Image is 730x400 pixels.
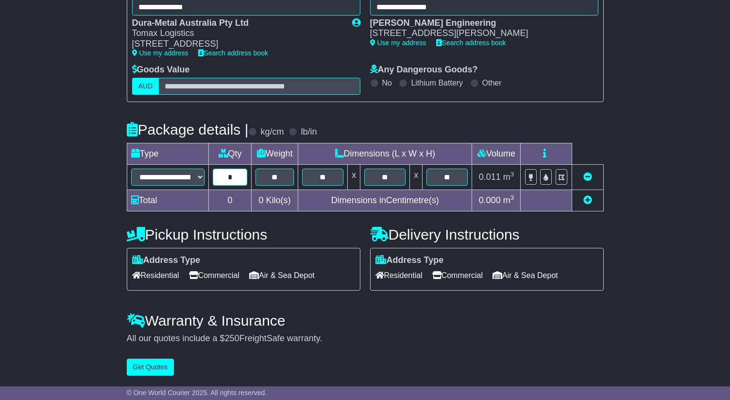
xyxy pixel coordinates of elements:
[370,226,604,243] h4: Delivery Instructions
[127,333,604,344] div: All our quotes include a $ FreightSafe warranty.
[132,268,179,283] span: Residential
[472,143,521,164] td: Volume
[259,195,264,205] span: 0
[127,359,174,376] button: Get Quotes
[510,171,514,178] sup: 3
[510,194,514,201] sup: 3
[127,226,360,243] h4: Pickup Instructions
[127,190,209,211] td: Total
[370,28,589,39] div: [STREET_ADDRESS][PERSON_NAME]
[370,65,478,75] label: Any Dangerous Goods?
[382,78,392,87] label: No
[132,65,190,75] label: Goods Value
[298,190,472,211] td: Dimensions in Centimetre(s)
[132,49,188,57] a: Use my address
[132,18,342,29] div: Dura-Metal Australia Pty Ltd
[249,268,315,283] span: Air & Sea Depot
[127,122,249,138] h4: Package details |
[370,39,426,47] a: Use my address
[410,164,423,190] td: x
[132,78,159,95] label: AUD
[252,190,298,211] td: Kilo(s)
[127,389,267,397] span: © One World Courier 2025. All rights reserved.
[479,172,501,182] span: 0.011
[583,195,592,205] a: Add new item
[348,164,360,190] td: x
[298,143,472,164] td: Dimensions (L x W x H)
[225,333,239,343] span: 250
[132,39,342,50] div: [STREET_ADDRESS]
[583,172,592,182] a: Remove this item
[189,268,239,283] span: Commercial
[411,78,463,87] label: Lithium Battery
[370,18,589,29] div: [PERSON_NAME] Engineering
[260,127,284,138] label: kg/cm
[503,195,514,205] span: m
[375,255,444,266] label: Address Type
[436,39,506,47] a: Search address book
[209,143,252,164] td: Qty
[209,190,252,211] td: 0
[252,143,298,164] td: Weight
[479,195,501,205] span: 0.000
[375,268,423,283] span: Residential
[432,268,483,283] span: Commercial
[127,313,604,329] h4: Warranty & Insurance
[198,49,268,57] a: Search address book
[503,172,514,182] span: m
[127,143,209,164] td: Type
[482,78,502,87] label: Other
[301,127,317,138] label: lb/in
[132,28,342,39] div: Tomax Logistics
[492,268,558,283] span: Air & Sea Depot
[132,255,201,266] label: Address Type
